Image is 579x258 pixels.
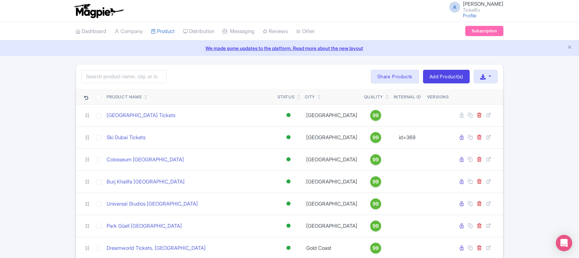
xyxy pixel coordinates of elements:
div: Active [285,155,292,164]
td: [GEOGRAPHIC_DATA] [302,148,361,171]
a: 99 [364,110,387,121]
span: A [449,2,460,13]
a: Other [296,22,315,41]
div: Active [285,199,292,209]
td: [GEOGRAPHIC_DATA] [302,104,361,126]
div: Active [285,221,292,231]
span: [PERSON_NAME] [463,1,503,7]
span: 99 [373,112,379,119]
a: Universal Studios [GEOGRAPHIC_DATA] [107,200,198,208]
td: id=369 [390,126,424,148]
div: Status [278,94,295,100]
span: 99 [373,200,379,208]
a: 99 [364,221,387,231]
span: 99 [373,244,379,252]
span: 99 [373,222,379,230]
a: [GEOGRAPHIC_DATA] Tickets [107,112,175,119]
th: Internal ID [390,89,424,104]
small: TicketEx [463,8,503,12]
button: Close announcement [567,44,572,52]
a: 99 [364,243,387,254]
a: 99 [364,198,387,209]
div: City [305,94,315,100]
a: 99 [364,154,387,165]
div: Active [285,177,292,187]
img: logo-ab69f6fb50320c5b225c76a69d11143b.png [72,3,125,18]
a: Product [151,22,175,41]
a: Share Products [371,70,419,83]
div: Active [285,243,292,253]
td: [GEOGRAPHIC_DATA] [302,126,361,148]
a: Profile [463,13,476,18]
a: 99 [364,132,387,143]
a: Messaging [222,22,254,41]
a: Dashboard [76,22,106,41]
a: Subscription [465,26,503,36]
td: [GEOGRAPHIC_DATA] [302,171,361,193]
a: Dreamworld Tickets, [GEOGRAPHIC_DATA] [107,244,206,252]
input: Search product name, city, or interal id [81,70,167,83]
div: Active [285,110,292,120]
td: [GEOGRAPHIC_DATA] [302,193,361,215]
a: Company [114,22,143,41]
span: 99 [373,134,379,141]
a: Burj Khalifa [GEOGRAPHIC_DATA] [107,178,185,186]
a: Park Güell [GEOGRAPHIC_DATA] [107,222,182,230]
div: Product Name [107,94,142,100]
td: [GEOGRAPHIC_DATA] [302,215,361,237]
a: We made some updates to the platform. Read more about the new layout [4,45,575,52]
a: 99 [364,176,387,187]
a: Colosseum [GEOGRAPHIC_DATA] [107,156,184,164]
div: Active [285,132,292,142]
div: Quality [364,94,383,100]
span: 99 [373,178,379,186]
a: A [PERSON_NAME] TicketEx [445,1,503,12]
th: Versions [424,89,452,104]
a: Ski Dubai Tickets [107,134,145,142]
div: Open Intercom Messenger [556,235,572,251]
a: Add Product(s) [423,70,470,83]
a: Distribution [183,22,214,41]
a: Reviews [263,22,288,41]
span: 99 [373,156,379,163]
